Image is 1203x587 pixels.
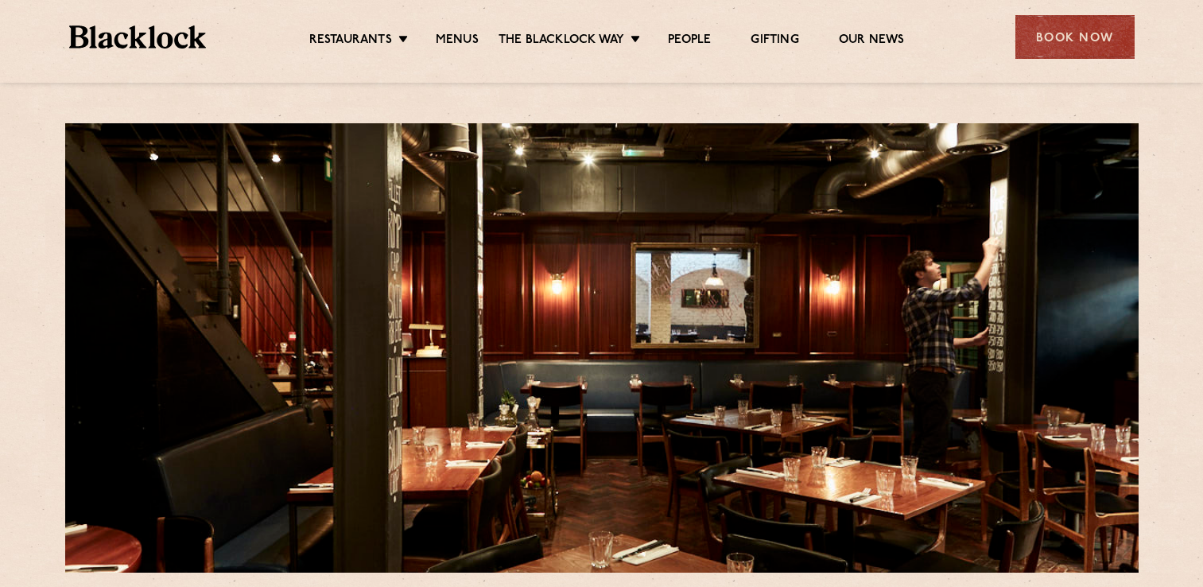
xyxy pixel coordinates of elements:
a: Restaurants [309,33,392,50]
div: Book Now [1015,15,1135,59]
a: The Blacklock Way [499,33,624,50]
a: People [668,33,711,50]
a: Our News [839,33,905,50]
img: BL_Textured_Logo-footer-cropped.svg [69,25,207,49]
a: Gifting [751,33,798,50]
a: Menus [436,33,479,50]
